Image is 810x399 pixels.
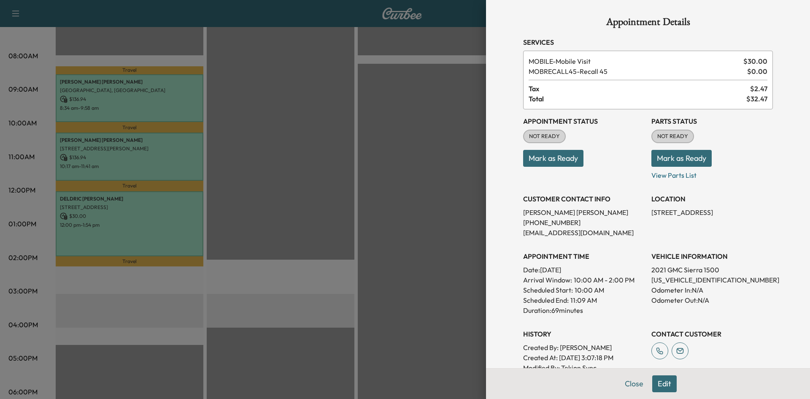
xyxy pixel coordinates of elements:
[652,132,693,141] span: NOT READY
[651,207,773,217] p: [STREET_ADDRESS]
[523,265,645,275] p: Date: [DATE]
[743,56,767,66] span: $ 30.00
[523,342,645,353] p: Created By : [PERSON_NAME]
[529,94,746,104] span: Total
[523,116,645,126] h3: Appointment Status
[747,66,767,76] span: $ 0.00
[651,150,712,167] button: Mark as Ready
[523,353,645,363] p: Created At : [DATE] 3:07:18 PM
[529,56,740,66] span: Mobile Visit
[746,94,767,104] span: $ 32.47
[524,132,565,141] span: NOT READY
[652,375,677,392] button: Edit
[529,84,750,94] span: Tax
[523,305,645,315] p: Duration: 69 minutes
[523,251,645,261] h3: APPOINTMENT TIME
[574,275,634,285] span: 10:00 AM - 2:00 PM
[523,217,645,228] p: [PHONE_NUMBER]
[651,167,773,180] p: View Parts List
[523,275,645,285] p: Arrival Window:
[523,194,645,204] h3: CUSTOMER CONTACT INFO
[523,285,573,295] p: Scheduled Start:
[651,194,773,204] h3: LOCATION
[523,17,773,30] h1: Appointment Details
[523,329,645,339] h3: History
[523,207,645,217] p: [PERSON_NAME] [PERSON_NAME]
[523,228,645,238] p: [EMAIL_ADDRESS][DOMAIN_NAME]
[651,329,773,339] h3: CONTACT CUSTOMER
[523,295,569,305] p: Scheduled End:
[651,275,773,285] p: [US_VEHICLE_IDENTIFICATION_NUMBER]
[523,150,583,167] button: Mark as Ready
[619,375,649,392] button: Close
[570,295,597,305] p: 11:09 AM
[651,295,773,305] p: Odometer Out: N/A
[651,265,773,275] p: 2021 GMC Sierra 1500
[651,116,773,126] h3: Parts Status
[750,84,767,94] span: $ 2.47
[651,251,773,261] h3: VEHICLE INFORMATION
[575,285,604,295] p: 10:00 AM
[523,37,773,47] h3: Services
[523,363,645,373] p: Modified By : Tekion Sync
[651,285,773,295] p: Odometer In: N/A
[529,66,744,76] span: Recall 45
